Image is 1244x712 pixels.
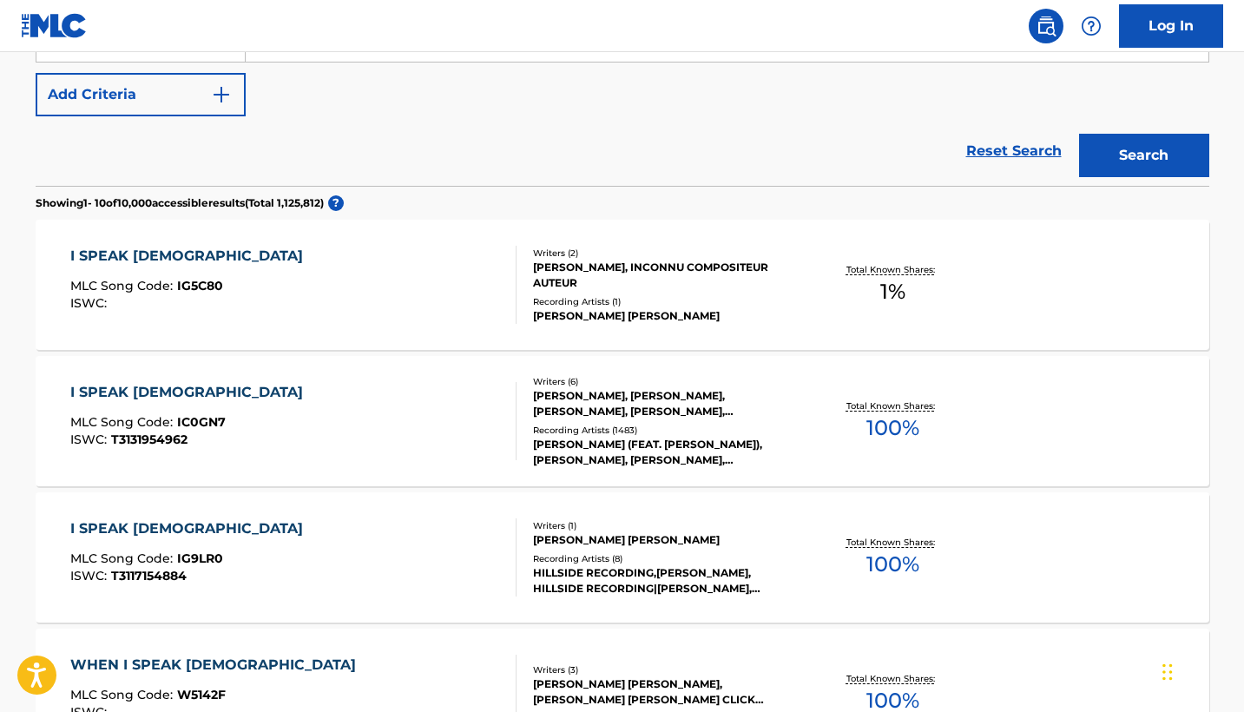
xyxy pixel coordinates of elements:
span: IG5C80 [177,278,223,293]
span: ? [328,195,344,211]
img: 9d2ae6d4665cec9f34b9.svg [211,84,232,105]
span: MLC Song Code : [70,550,177,566]
span: 100 % [866,549,919,580]
img: MLC Logo [21,13,88,38]
p: Total Known Shares: [846,263,939,276]
span: 1 % [880,276,905,307]
a: I SPEAK [DEMOGRAPHIC_DATA]MLC Song Code:IG5C80ISWC:Writers (2)[PERSON_NAME], INCONNU COMPOSITEUR ... [36,220,1209,350]
div: [PERSON_NAME] (FEAT. [PERSON_NAME]), [PERSON_NAME], [PERSON_NAME], [PERSON_NAME],[PERSON_NAME], [... [533,437,795,468]
p: Total Known Shares: [846,672,939,685]
span: MLC Song Code : [70,414,177,430]
span: ISWC : [70,432,111,447]
span: IG9LR0 [177,550,223,566]
button: Add Criteria [36,73,246,116]
div: Writers ( 2 ) [533,247,795,260]
div: Recording Artists ( 1 ) [533,295,795,308]
span: T3131954962 [111,432,188,447]
div: I SPEAK [DEMOGRAPHIC_DATA] [70,246,312,267]
img: help [1081,16,1102,36]
a: Public Search [1029,9,1063,43]
div: I SPEAK [DEMOGRAPHIC_DATA] [70,382,312,403]
span: ISWC : [70,295,111,311]
span: 100 % [866,412,919,444]
div: Recording Artists ( 1483 ) [533,424,795,437]
a: Log In [1119,4,1223,48]
form: Search Form [36,19,1209,186]
div: HILLSIDE RECORDING,[PERSON_NAME], HILLSIDE RECORDING|[PERSON_NAME], [GEOGRAPHIC_DATA]|[PERSON_NAM... [533,565,795,597]
div: WHEN I SPEAK [DEMOGRAPHIC_DATA] [70,655,365,676]
div: Writers ( 6 ) [533,375,795,388]
div: Writers ( 3 ) [533,663,795,676]
p: Total Known Shares: [846,399,939,412]
span: T3117154884 [111,568,187,583]
span: W5142F [177,687,226,702]
div: [PERSON_NAME], [PERSON_NAME], [PERSON_NAME], [PERSON_NAME], [PERSON_NAME], [PERSON_NAME] [533,388,795,419]
div: I SPEAK [DEMOGRAPHIC_DATA] [70,518,312,539]
div: [PERSON_NAME], INCONNU COMPOSITEUR AUTEUR [533,260,795,291]
a: Reset Search [958,132,1070,170]
div: [PERSON_NAME] [PERSON_NAME] [533,532,795,548]
div: [PERSON_NAME] [PERSON_NAME], [PERSON_NAME] [PERSON_NAME] CLICK [PERSON_NAME] [533,676,795,708]
p: Showing 1 - 10 of 10,000 accessible results (Total 1,125,812 ) [36,195,324,211]
span: MLC Song Code : [70,278,177,293]
div: Help [1074,9,1109,43]
span: IC0GN7 [177,414,226,430]
span: MLC Song Code : [70,687,177,702]
div: Recording Artists ( 8 ) [533,552,795,565]
span: ISWC : [70,568,111,583]
a: I SPEAK [DEMOGRAPHIC_DATA]MLC Song Code:IC0GN7ISWC:T3131954962Writers (6)[PERSON_NAME], [PERSON_N... [36,356,1209,486]
button: Search [1079,134,1209,177]
iframe: Chat Widget [1157,629,1244,712]
a: I SPEAK [DEMOGRAPHIC_DATA]MLC Song Code:IG9LR0ISWC:T3117154884Writers (1)[PERSON_NAME] [PERSON_NA... [36,492,1209,623]
p: Total Known Shares: [846,536,939,549]
div: [PERSON_NAME] [PERSON_NAME] [533,308,795,324]
div: Writers ( 1 ) [533,519,795,532]
img: search [1036,16,1056,36]
div: Drag [1162,646,1173,698]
